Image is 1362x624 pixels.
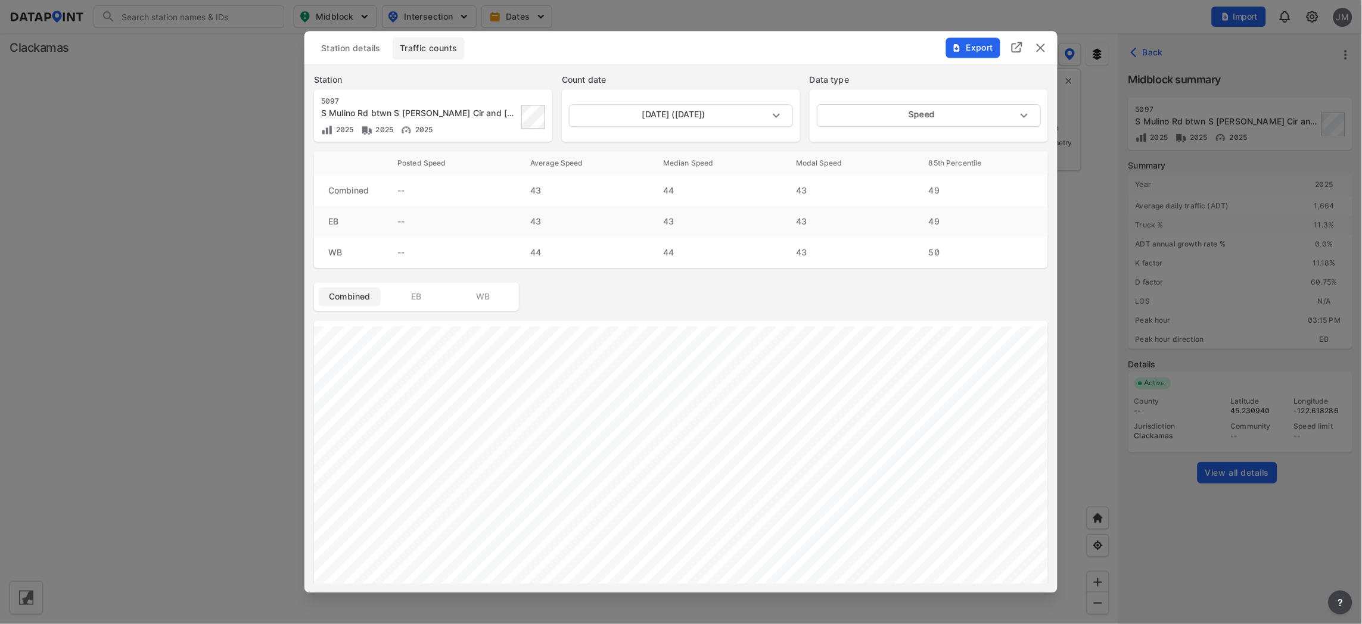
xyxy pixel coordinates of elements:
div: [DATE] ([DATE]) [569,104,793,127]
td: -- [383,206,516,237]
img: full_screen.b7bf9a36.svg [1010,40,1024,54]
img: File%20-%20Download.70cf71cd.svg [952,43,962,52]
th: Median Speed [649,151,782,175]
td: 43 [516,175,649,206]
span: EB [393,291,440,302]
td: 44 [516,237,649,268]
div: S Mulino Rd btwn S Adkins Cir and Grace Ln [321,107,518,119]
label: Station [314,74,552,86]
td: EB [314,206,383,237]
span: Station details [321,42,381,54]
img: Vehicle class [361,124,373,136]
button: Export [946,38,1000,58]
td: 43 [782,175,915,206]
div: basic tabs example [314,37,1048,60]
span: WB [459,291,507,302]
img: Vehicle speed [400,124,412,136]
span: ? [1336,595,1345,610]
span: 2025 [412,126,433,135]
span: Traffic counts [400,42,458,54]
td: Combined [314,175,383,206]
img: close.efbf2170.svg [1034,40,1048,55]
div: 5097 [321,96,518,106]
td: WB [314,237,383,268]
td: 43 [649,206,782,237]
td: 49 [915,206,1048,237]
th: 85th Percentile [915,151,1048,175]
label: Data type [810,74,1048,86]
img: Volume count [321,124,333,136]
th: Modal Speed [782,151,915,175]
td: 44 [649,175,782,206]
div: basic tabs example [319,287,514,306]
td: 43 [782,237,915,268]
th: Posted Speed [383,151,516,175]
span: Combined [326,291,374,302]
td: 43 [782,206,915,237]
td: 50 [915,237,1048,268]
span: Export [953,42,993,54]
td: 49 [915,175,1048,206]
td: -- [383,175,516,206]
button: delete [1034,40,1048,55]
span: 2025 [333,126,354,135]
td: 43 [516,206,649,237]
div: Speed [817,104,1041,127]
button: more [1329,591,1352,614]
td: -- [383,237,516,268]
label: Count date [562,74,800,86]
td: 44 [649,237,782,268]
th: Average Speed [516,151,649,175]
span: 2025 [373,126,394,135]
